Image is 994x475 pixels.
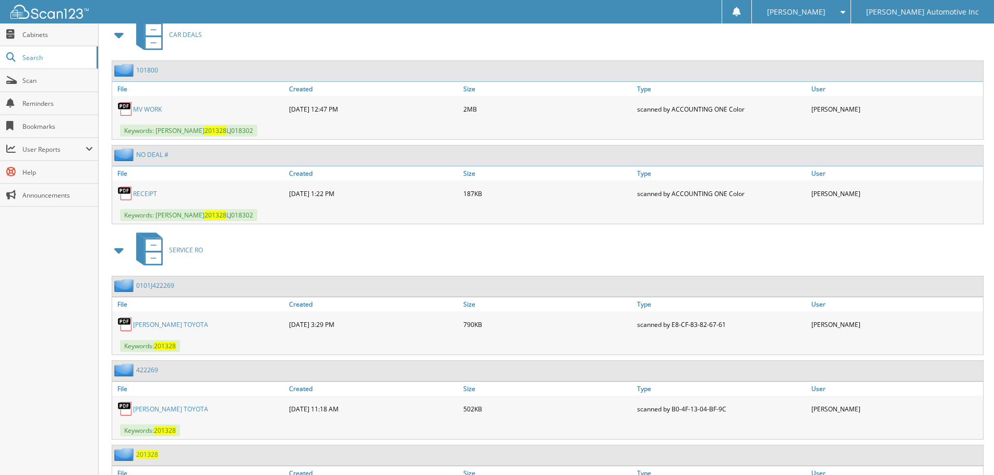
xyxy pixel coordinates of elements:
div: [DATE] 1:22 PM [286,183,461,204]
span: Announcements [22,191,93,200]
span: Help [22,168,93,177]
a: 0101J422269 [136,281,174,290]
span: Keywords: [120,340,180,352]
div: scanned by E8-CF-83-82-67-61 [634,314,809,335]
span: 201328 [205,126,226,135]
div: scanned by ACCOUNTING ONE Color [634,99,809,119]
span: 201328 [154,342,176,350]
a: Size [461,382,635,396]
div: [PERSON_NAME] [809,314,983,335]
span: Keywords: [PERSON_NAME] LJ018302 [120,209,257,221]
a: File [112,82,286,96]
div: [PERSON_NAME] [809,398,983,419]
a: File [112,382,286,396]
span: Keywords: [PERSON_NAME] LJ018302 [120,125,257,137]
img: PDF.png [117,186,133,201]
div: 502KB [461,398,635,419]
a: Created [286,382,461,396]
img: folder2.png [114,64,136,77]
a: Size [461,297,635,311]
img: folder2.png [114,448,136,461]
div: scanned by B0-4F-13-04-BF-9C [634,398,809,419]
a: RECEIPT [133,189,157,198]
span: SERVICE RO [169,246,203,254]
div: 2MB [461,99,635,119]
a: Type [634,297,809,311]
img: PDF.png [117,101,133,117]
span: 201328 [154,426,176,435]
a: SERVICE RO [130,229,203,271]
span: 201328 [205,211,226,220]
a: User [809,82,983,96]
span: Cabinets [22,30,93,39]
img: scan123-logo-white.svg [10,5,89,19]
a: [PERSON_NAME] TOYOTA [133,320,208,329]
span: User Reports [22,145,86,154]
span: Scan [22,76,93,85]
div: [DATE] 3:29 PM [286,314,461,335]
a: Created [286,166,461,180]
a: Type [634,166,809,180]
a: Created [286,297,461,311]
a: 101800 [136,66,158,75]
a: MV WORK [133,105,162,114]
span: [PERSON_NAME] Automotive Inc [866,9,979,15]
a: Size [461,82,635,96]
span: Search [22,53,91,62]
span: Reminders [22,99,93,108]
a: 422269 [136,366,158,374]
img: PDF.png [117,316,133,332]
a: User [809,166,983,180]
span: CAR DEALS [169,30,202,39]
span: [PERSON_NAME] [767,9,825,15]
div: [PERSON_NAME] [809,183,983,204]
a: [PERSON_NAME] TOYOTA [133,405,208,413]
span: Bookmarks [22,122,93,131]
a: File [112,297,286,311]
div: 187KB [461,183,635,204]
img: folder2.png [114,148,136,161]
a: CAR DEALS [130,14,202,55]
a: Created [286,82,461,96]
a: Type [634,82,809,96]
a: Type [634,382,809,396]
div: [PERSON_NAME] [809,99,983,119]
a: File [112,166,286,180]
img: PDF.png [117,401,133,417]
img: folder2.png [114,363,136,376]
a: NO DEAL # [136,150,169,159]
img: folder2.png [114,279,136,292]
a: User [809,382,983,396]
span: Keywords: [120,424,180,436]
div: scanned by ACCOUNTING ONE Color [634,183,809,204]
div: 790KB [461,314,635,335]
div: [DATE] 11:18 AM [286,398,461,419]
a: 201328 [136,450,158,459]
a: Size [461,166,635,180]
a: User [809,297,983,311]
div: [DATE] 12:47 PM [286,99,461,119]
